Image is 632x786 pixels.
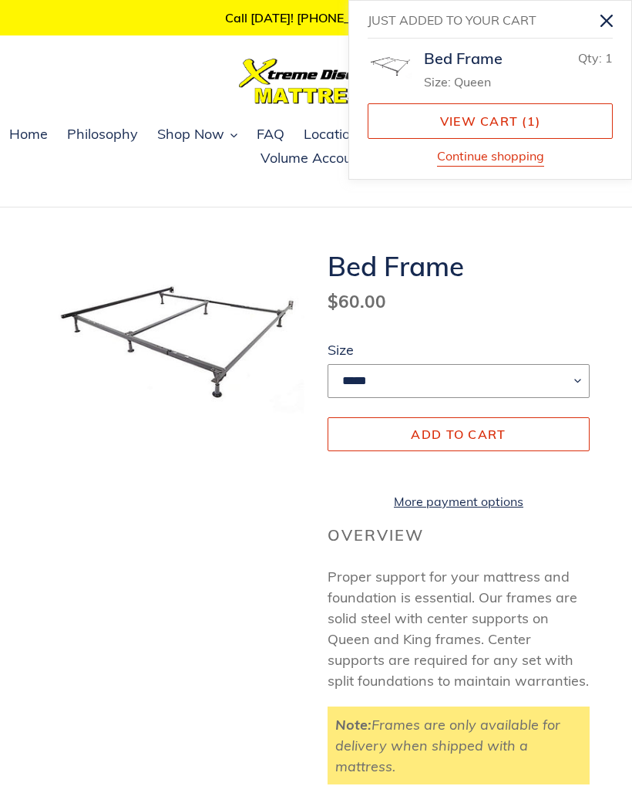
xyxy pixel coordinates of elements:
[590,3,624,38] button: Close
[328,526,590,545] h2: Overview
[239,59,393,104] img: Xtreme Discount Mattress
[368,51,412,80] img: standard-bed-frame
[368,7,590,34] h2: Just added to your cart
[2,123,55,147] a: Home
[150,123,245,147] button: Shop Now
[605,50,613,66] span: 1
[157,125,224,143] span: Shop Now
[328,250,590,282] h1: Bed Frame
[261,149,371,167] span: Volume Accounts
[328,339,590,360] label: Size
[424,69,503,90] ul: Product details
[304,125,365,143] span: Locations
[328,492,590,511] a: More payment options
[424,51,503,66] div: Bed Frame
[67,125,138,143] span: Philosophy
[527,113,536,129] span: 1 item
[9,125,48,143] span: Home
[437,147,544,167] button: Continue shopping
[328,566,590,691] p: Proper support for your mattress and foundation is essential. Our frames are solid steel with cen...
[328,417,590,451] button: Add to cart
[578,50,602,66] span: Qty:
[59,123,146,147] a: Philosophy
[368,103,613,139] a: View cart (1 item)
[424,73,503,91] li: Size: Queen
[335,716,560,775] em: Frames are only available for delivery when shipped with a mattress.
[335,716,371,734] strong: Note:
[257,125,284,143] span: FAQ
[296,123,373,147] a: Locations
[249,123,292,147] a: FAQ
[328,290,386,312] span: $60.00
[253,147,379,170] a: Volume Accounts
[411,427,506,442] span: Add to cart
